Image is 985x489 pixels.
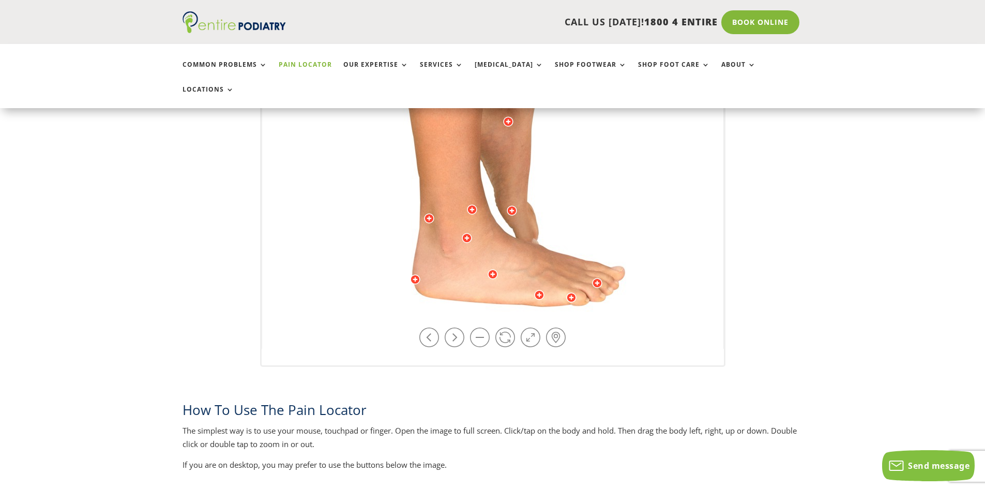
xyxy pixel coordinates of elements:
[495,328,515,347] a: Play / Stop
[644,16,718,28] span: 1800 4 ENTIRE
[908,460,969,471] span: Send message
[183,25,286,35] a: Entire Podiatry
[721,10,799,34] a: Book Online
[882,450,975,481] button: Send message
[419,328,439,347] a: Rotate left
[470,328,490,347] a: Zoom in / out
[183,424,803,458] p: The simplest way is to use your mouse, touchpad or finger. Open the image to full screen. Click/t...
[183,11,286,33] img: logo (1)
[183,86,234,108] a: Locations
[420,61,463,83] a: Services
[721,61,756,83] a: About
[555,61,627,83] a: Shop Footwear
[546,328,566,347] a: Hot-spots on / off
[343,61,408,83] a: Our Expertise
[183,401,803,424] h2: How To Use The Pain Locator
[183,61,267,83] a: Common Problems
[521,328,540,347] a: Full Screen on / off
[445,328,464,347] a: Rotate right
[326,16,718,29] p: CALL US [DATE]!
[638,61,710,83] a: Shop Foot Care
[183,458,803,472] p: If you are on desktop, you may prefer to use the buttons below the image.
[279,61,332,83] a: Pain Locator
[475,61,543,83] a: [MEDICAL_DATA]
